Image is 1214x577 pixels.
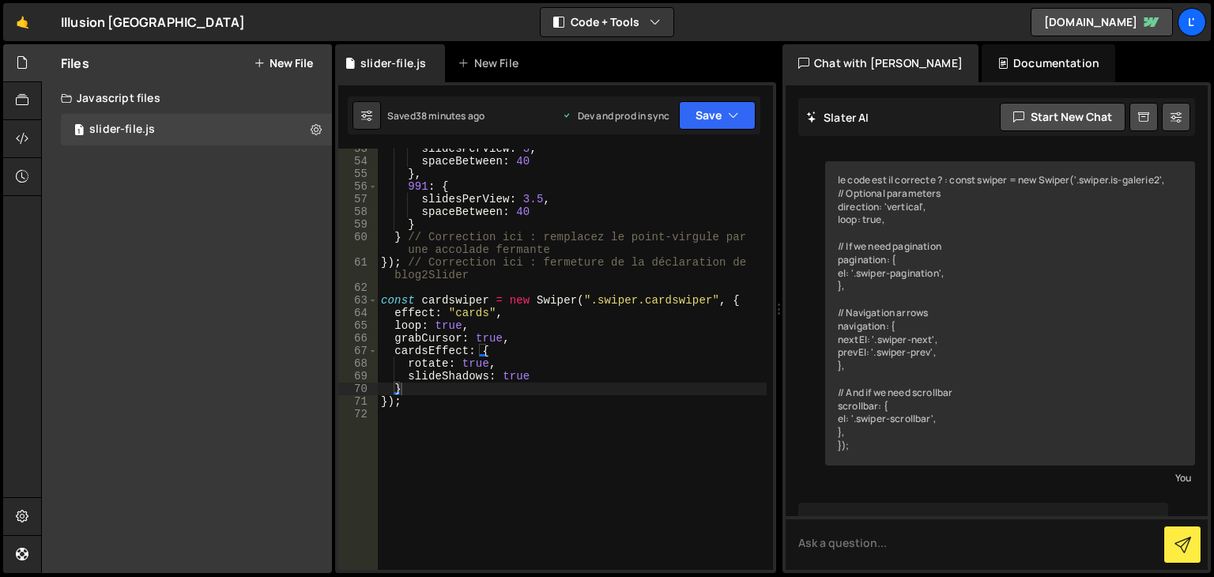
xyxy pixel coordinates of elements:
div: 16569/45286.js [61,114,332,145]
a: [DOMAIN_NAME] [1031,8,1173,36]
div: 62 [338,281,378,294]
div: 66 [338,332,378,345]
div: 38 minutes ago [416,109,484,123]
div: 56 [338,180,378,193]
a: L' [1178,8,1206,36]
div: 65 [338,319,378,332]
h2: Slater AI [806,110,869,125]
div: Saved [387,109,484,123]
div: 69 [338,370,378,383]
button: Save [679,101,756,130]
div: 54 [338,155,378,168]
div: 71 [338,395,378,408]
div: 68 [338,357,378,370]
div: 72 [338,408,378,420]
div: 61 [338,256,378,281]
h2: Files [61,55,89,72]
div: Dev and prod in sync [562,109,669,123]
div: 57 [338,193,378,206]
div: slider-file.js [360,55,426,71]
div: 63 [338,294,378,307]
div: le code est il correcte ? : const swiper = new Swiper('.swiper.is-galerie2', // Optional paramete... [825,161,1195,466]
a: 🤙 [3,3,42,41]
button: New File [254,57,313,70]
div: You [829,470,1191,486]
div: Chat with [PERSON_NAME] [782,44,978,82]
div: slider-file.js [89,123,155,137]
div: 53 [338,142,378,155]
span: 1 [74,125,84,138]
div: New File [458,55,524,71]
div: 59 [338,218,378,231]
div: Documentation [982,44,1115,82]
div: 60 [338,231,378,256]
div: 67 [338,345,378,357]
div: Illusion [GEOGRAPHIC_DATA] [61,13,245,32]
div: 64 [338,307,378,319]
div: 58 [338,206,378,218]
div: 70 [338,383,378,395]
button: Code + Tools [541,8,673,36]
div: Javascript files [42,82,332,114]
div: 55 [338,168,378,180]
button: Start new chat [1000,103,1125,131]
